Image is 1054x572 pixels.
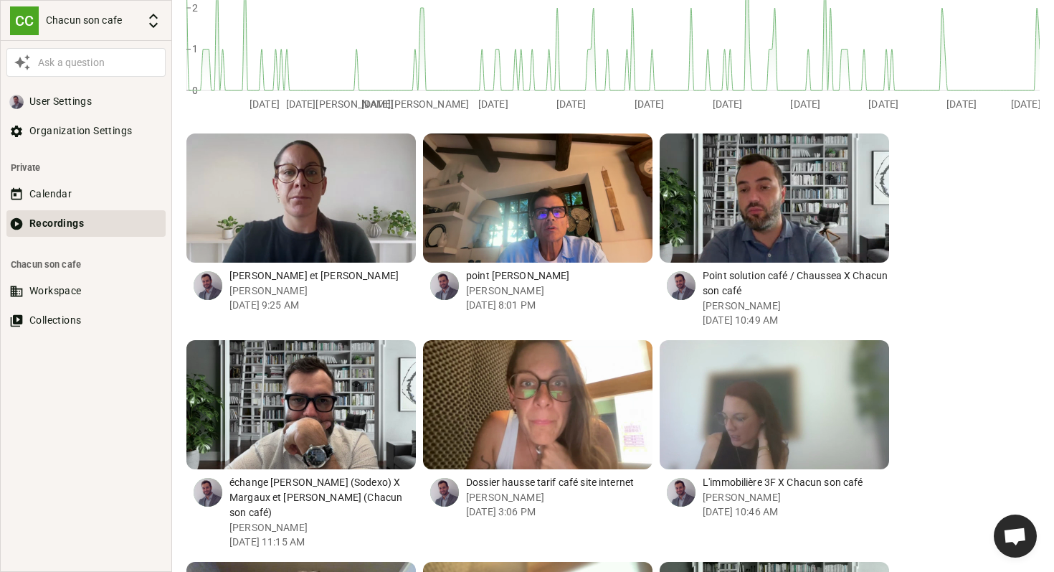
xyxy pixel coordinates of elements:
[6,88,166,115] button: User Settings
[660,133,889,333] button: Point solution café / Chaussea X Chacun son café [PERSON_NAME][DATE] 10:49 AM
[423,133,652,318] button: point [PERSON_NAME] [PERSON_NAME][DATE] 8:01 PM
[703,490,889,519] p: [PERSON_NAME] [DATE] 10:46 AM
[192,43,198,55] tspan: 1
[46,13,139,28] p: Chacun son cafe
[250,98,280,109] tspan: [DATE]
[192,1,198,13] tspan: 2
[194,271,222,300] img: ACg8ocKPVoVjaj4xrfBiDg09IK0D05PD0zASvngYnT6OuUqWkn3jfdc=s96-c
[286,98,394,109] tspan: [DATE][PERSON_NAME]
[703,268,889,299] p: Point solution café / Chaussea X Chacun son café
[466,475,652,490] p: Dossier hausse tarif café site internet
[6,251,166,278] li: Chacun son cafe
[703,299,889,327] p: [PERSON_NAME] [DATE] 10:49 AM
[6,307,166,334] button: Collections
[186,133,416,333] a: [PERSON_NAME] et [PERSON_NAME] [PERSON_NAME][DATE] 9:25 AM
[556,98,587,109] tspan: [DATE]
[430,478,459,507] img: ACg8ocKPVoVjaj4xrfBiDg09IK0D05PD0zASvngYnT6OuUqWkn3jfdc=s96-c
[660,340,889,525] button: L'immobilière 3F X Chacun son café [PERSON_NAME][DATE] 10:46 AM
[10,6,39,35] div: CC
[478,98,508,109] tspan: [DATE]
[994,515,1037,558] div: Ouvrir le chat
[660,340,889,555] a: L'immobilière 3F X Chacun son café [PERSON_NAME][DATE] 10:46 AM
[6,118,166,144] button: Organization Settings
[9,95,24,109] img: ACg8ocKPVoVjaj4xrfBiDg09IK0D05PD0zASvngYnT6OuUqWkn3jfdc=s96-c
[703,475,889,490] p: L'immobilière 3F X Chacun son café
[635,98,665,109] tspan: [DATE]
[466,268,652,283] p: point [PERSON_NAME]
[186,133,416,318] button: [PERSON_NAME] et [PERSON_NAME] [PERSON_NAME][DATE] 9:25 AM
[466,490,652,519] p: [PERSON_NAME] [DATE] 3:06 PM
[667,478,695,507] img: ACg8ocKPVoVjaj4xrfBiDg09IK0D05PD0zASvngYnT6OuUqWkn3jfdc=s96-c
[6,181,166,207] button: Calendar
[229,475,416,520] p: échange [PERSON_NAME] (Sodexo) X Margaux et [PERSON_NAME] (Chacun son café)
[466,283,652,312] p: [PERSON_NAME] [DATE] 8:01 PM
[10,50,34,75] button: Awesile Icon
[229,520,416,549] p: [PERSON_NAME] [DATE] 11:15 AM
[946,98,977,109] tspan: [DATE]
[194,478,222,507] img: ACg8ocKPVoVjaj4xrfBiDg09IK0D05PD0zASvngYnT6OuUqWkn3jfdc=s96-c
[361,98,470,109] tspan: [DATE][PERSON_NAME]
[423,340,652,525] button: Dossier hausse tarif café site internet [PERSON_NAME][DATE] 3:06 PM
[430,271,459,300] img: ACg8ocKPVoVjaj4xrfBiDg09IK0D05PD0zASvngYnT6OuUqWkn3jfdc=s96-c
[713,98,743,109] tspan: [DATE]
[790,98,820,109] tspan: [DATE]
[868,98,898,109] tspan: [DATE]
[6,154,166,181] li: Private
[186,340,416,555] button: échange [PERSON_NAME] (Sodexo) X Margaux et [PERSON_NAME] (Chacun son café) [PERSON_NAME][DATE] 1...
[1011,98,1041,109] tspan: [DATE]
[229,268,416,283] p: [PERSON_NAME] et [PERSON_NAME]
[229,283,416,312] p: [PERSON_NAME] [DATE] 9:25 AM
[6,278,166,304] button: Workspace
[667,271,695,300] img: ACg8ocKPVoVjaj4xrfBiDg09IK0D05PD0zASvngYnT6OuUqWkn3jfdc=s96-c
[6,210,166,237] button: Recordings
[423,133,652,333] a: point [PERSON_NAME] [PERSON_NAME][DATE] 8:01 PM
[423,340,652,555] a: Dossier hausse tarif café site internet [PERSON_NAME][DATE] 3:06 PM
[192,84,198,95] tspan: 0
[34,55,162,70] div: Ask a question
